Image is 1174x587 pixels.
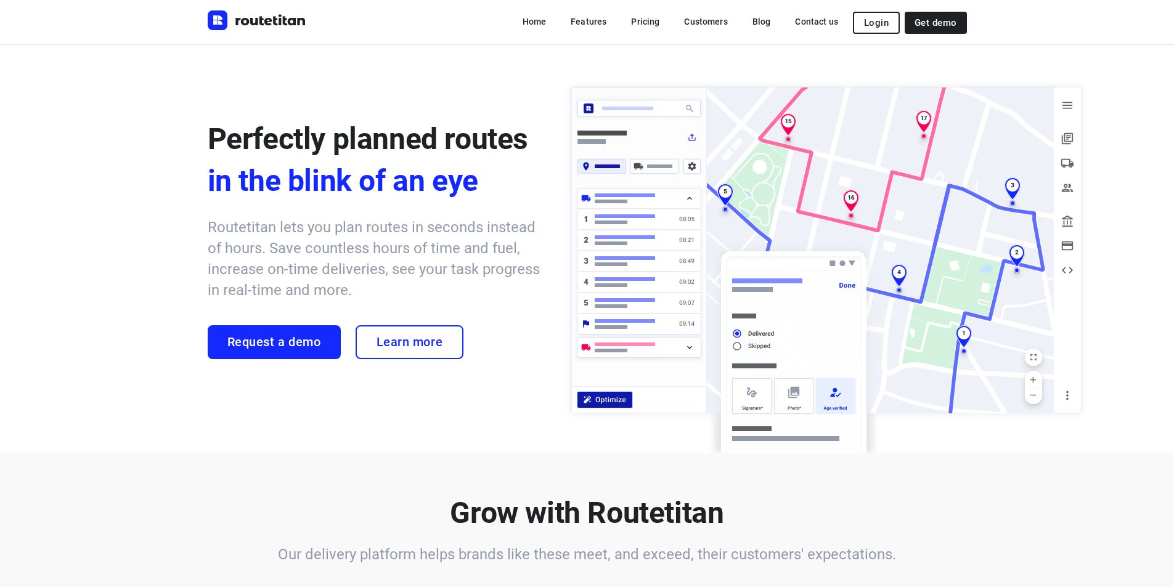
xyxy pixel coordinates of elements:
[743,10,781,33] a: Blog
[208,544,967,565] h6: Our delivery platform helps brands like these meet, and exceed, their customers' expectations.
[227,335,321,349] span: Request a demo
[864,18,889,28] span: Login
[450,495,724,530] b: Grow with Routetitan
[915,18,956,28] span: Get demo
[208,10,306,33] a: Routetitan
[208,160,547,202] span: in the blink of an eye
[208,217,547,301] h6: Routetitan lets you plan routes in seconds instead of hours. Save countless hours of time and fue...
[356,325,464,359] a: Learn more
[905,12,966,34] a: Get demo
[208,10,306,30] img: Routetitan logo
[561,10,616,33] a: Features
[377,335,443,349] span: Learn more
[208,325,341,359] a: Request a demo
[208,121,528,156] span: Perfectly planned routes
[513,10,556,33] a: Home
[853,12,900,34] button: Login
[621,10,669,33] a: Pricing
[785,10,848,33] a: Contact us
[674,10,737,33] a: Customers
[563,79,1089,453] img: illustration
